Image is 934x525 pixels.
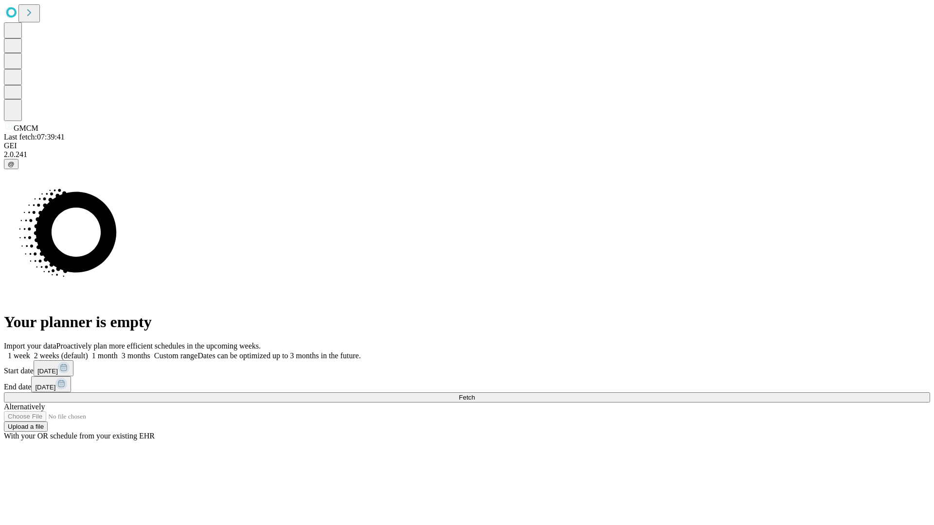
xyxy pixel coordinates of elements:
[34,360,73,376] button: [DATE]
[4,342,56,350] span: Import your data
[92,351,118,360] span: 1 month
[4,150,930,159] div: 2.0.241
[35,384,55,391] span: [DATE]
[154,351,198,360] span: Custom range
[56,342,261,350] span: Proactively plan more efficient schedules in the upcoming weeks.
[122,351,150,360] span: 3 months
[4,159,18,169] button: @
[4,421,48,432] button: Upload a file
[4,392,930,402] button: Fetch
[8,351,30,360] span: 1 week
[34,351,88,360] span: 2 weeks (default)
[4,432,155,440] span: With your OR schedule from your existing EHR
[14,124,38,132] span: GMCM
[31,376,71,392] button: [DATE]
[4,376,930,392] div: End date
[4,141,930,150] div: GEI
[4,133,65,141] span: Last fetch: 07:39:41
[459,394,475,401] span: Fetch
[8,160,15,168] span: @
[4,360,930,376] div: Start date
[37,367,58,375] span: [DATE]
[4,313,930,331] h1: Your planner is empty
[4,402,45,411] span: Alternatively
[198,351,360,360] span: Dates can be optimized up to 3 months in the future.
